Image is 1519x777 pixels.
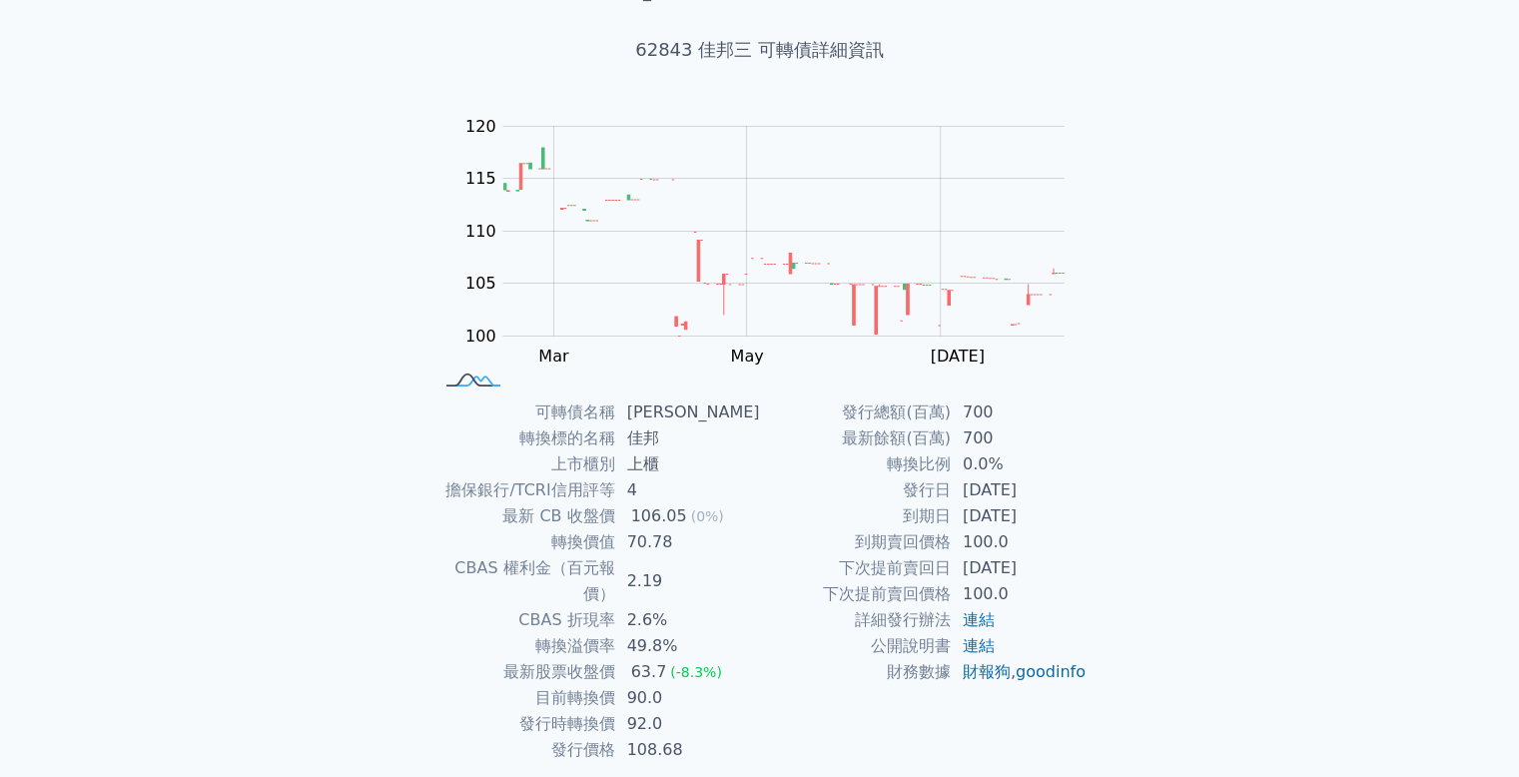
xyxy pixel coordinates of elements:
[465,222,496,241] tspan: 110
[615,607,760,633] td: 2.6%
[951,399,1088,425] td: 700
[691,508,724,524] span: (0%)
[615,425,760,451] td: 佳邦
[627,659,671,685] div: 63.7
[760,581,951,607] td: 下次提前賣回價格
[432,711,615,737] td: 發行時轉換價
[963,662,1011,681] a: 財報狗
[760,425,951,451] td: 最新餘額(百萬)
[951,659,1088,685] td: ,
[760,451,951,477] td: 轉換比例
[432,607,615,633] td: CBAS 折現率
[408,36,1112,64] h1: 62843 佳邦三 可轉債詳細資訊
[951,425,1088,451] td: 700
[951,451,1088,477] td: 0.0%
[951,555,1088,581] td: [DATE]
[432,477,615,503] td: 擔保銀行/TCRI信用評等
[615,451,760,477] td: 上櫃
[615,555,760,607] td: 2.19
[627,503,691,529] div: 106.05
[432,737,615,763] td: 發行價格
[760,503,951,529] td: 到期日
[670,664,722,680] span: (-8.3%)
[760,607,951,633] td: 詳細發行辦法
[963,636,995,655] a: 連結
[951,503,1088,529] td: [DATE]
[615,399,760,425] td: [PERSON_NAME]
[1016,662,1086,681] a: goodinfo
[465,117,496,136] tspan: 120
[760,529,951,555] td: 到期賣回價格
[538,347,569,366] tspan: Mar
[951,529,1088,555] td: 100.0
[760,659,951,685] td: 財務數據
[432,685,615,711] td: 目前轉換價
[465,327,496,346] tspan: 100
[432,399,615,425] td: 可轉債名稱
[432,425,615,451] td: 轉換標的名稱
[465,274,496,293] tspan: 105
[931,347,985,366] tspan: [DATE]
[730,347,763,366] tspan: May
[760,555,951,581] td: 下次提前賣回日
[432,451,615,477] td: 上市櫃別
[432,529,615,555] td: 轉換價值
[951,477,1088,503] td: [DATE]
[432,555,615,607] td: CBAS 權利金（百元報價）
[760,399,951,425] td: 發行總額(百萬)
[615,477,760,503] td: 4
[465,169,496,188] tspan: 115
[615,711,760,737] td: 92.0
[454,117,1094,366] g: Chart
[432,659,615,685] td: 最新股票收盤價
[432,503,615,529] td: 最新 CB 收盤價
[615,685,760,711] td: 90.0
[615,529,760,555] td: 70.78
[615,737,760,763] td: 108.68
[760,477,951,503] td: 發行日
[951,581,1088,607] td: 100.0
[432,633,615,659] td: 轉換溢價率
[615,633,760,659] td: 49.8%
[760,633,951,659] td: 公開說明書
[963,610,995,629] a: 連結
